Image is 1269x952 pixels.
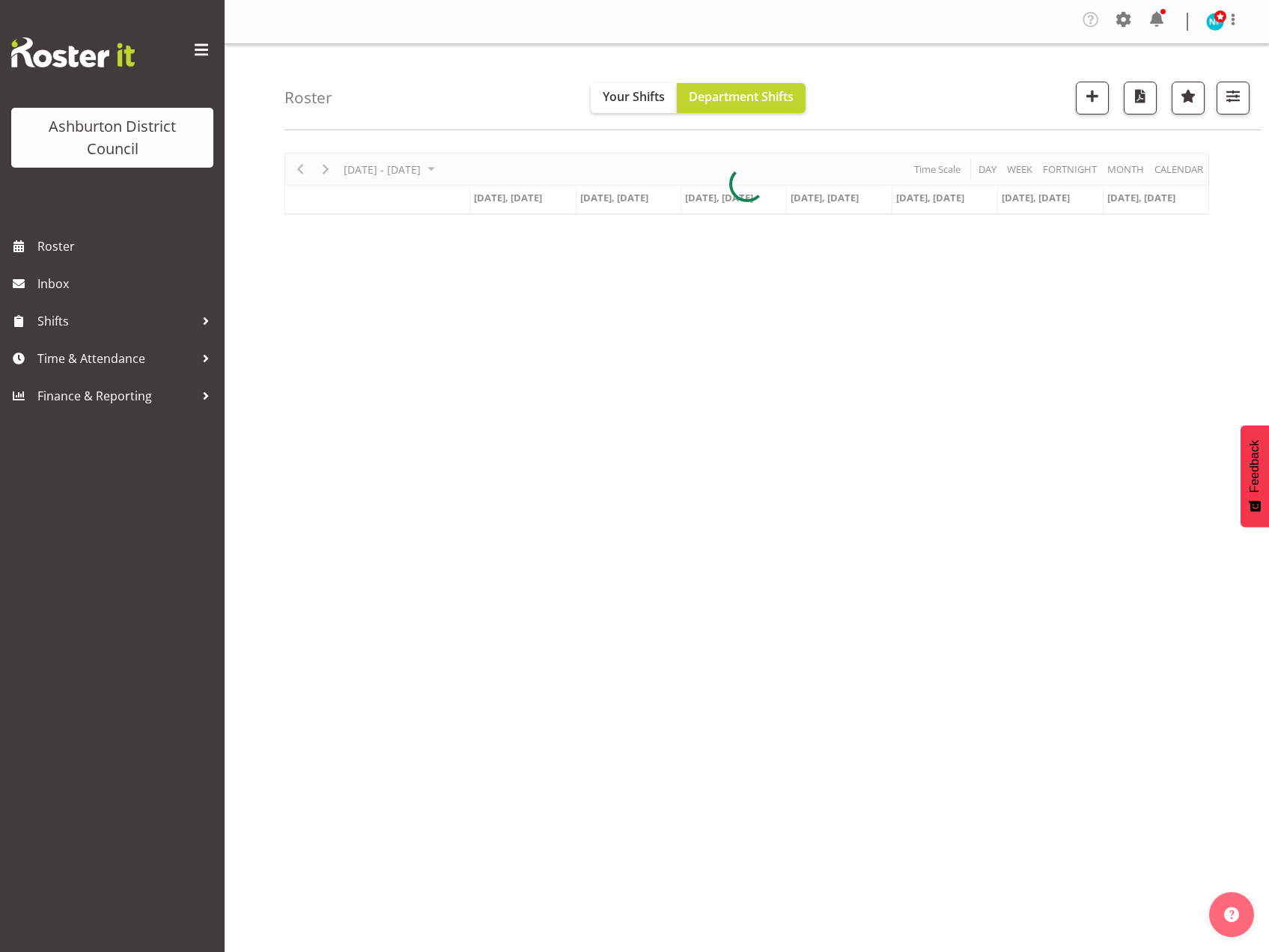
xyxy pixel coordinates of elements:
[284,89,332,106] h4: Roster
[603,88,665,105] span: Your Shifts
[689,88,794,105] span: Department Shifts
[1206,13,1224,31] img: nicky-farrell-tully10002.jpg
[1076,82,1109,115] button: Add a new shift
[1224,907,1239,922] img: help-xxl-2.png
[677,83,806,113] button: Department Shifts
[37,347,195,370] span: Time & Attendance
[1172,82,1205,115] button: Highlight an important date within the roster.
[37,272,217,295] span: Inbox
[37,235,217,257] span: Roster
[1217,82,1250,115] button: Filter Shifts
[26,115,198,160] div: Ashburton District Council
[37,385,195,407] span: Finance & Reporting
[37,310,195,332] span: Shifts
[591,83,677,113] button: Your Shifts
[11,37,135,67] img: Rosterit website logo
[1241,425,1269,527] button: Feedback - Show survey
[1124,82,1157,115] button: Download a PDF of the roster according to the set date range.
[1248,440,1262,492] span: Feedback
